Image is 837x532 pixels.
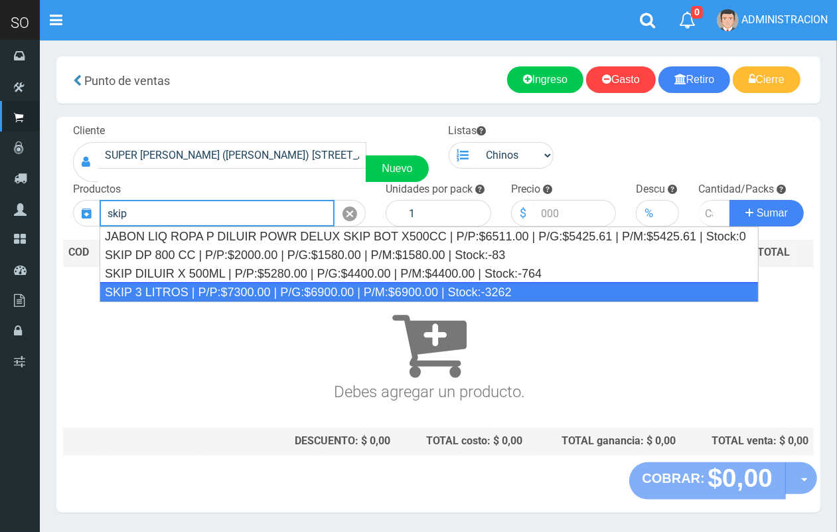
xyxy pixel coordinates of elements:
label: Precio [511,182,540,197]
span: ADMINISTRACION [741,13,828,26]
input: Introduzca el nombre del producto [100,200,335,226]
strong: $0,00 [708,464,773,492]
a: Nuevo [366,155,428,182]
a: Ingreso [507,66,583,93]
div: TOTAL costo: $ 0,00 [401,434,522,449]
label: Cliente [73,124,105,139]
div: % [636,200,661,226]
h3: Debes agregar un producto. [68,286,790,400]
button: Sumar [729,200,804,226]
button: COBRAR: $0,00 [629,462,787,499]
span: SUB TOTAL [734,245,790,260]
label: Descu [636,182,665,197]
label: Listas [449,124,487,139]
input: 1 [402,200,491,226]
span: Punto de ventas [84,74,170,88]
span: Sumar [757,207,788,219]
label: Unidades por pack [386,182,473,197]
div: TOTAL ganancia: $ 0,00 [533,434,676,449]
span: 0 [691,6,703,19]
div: SKIP 3 LITROS | P/P:$7300.00 | P/G:$6900.00 | P/M:$6900.00 | Stock:-3262 [100,282,759,302]
a: Cierre [733,66,800,93]
a: Gasto [586,66,656,93]
div: SKIP DILUIR X 500ML | P/P:$5280.00 | P/G:$4400.00 | P/M:$4400.00 | Stock:-764 [100,264,758,283]
a: Retiro [658,66,731,93]
strong: COBRAR: [643,471,705,486]
img: User Image [717,9,739,31]
label: Cantidad/Packs [699,182,775,197]
div: JABON LIQ ROPA P DILUIR POWR DELUX SKIP BOT X500CC | P/P:$6511.00 | P/G:$5425.61 | P/M:$5425.61 |... [100,227,758,246]
label: Productos [73,182,121,197]
input: Cantidad [699,200,731,226]
input: Consumidor Final [98,142,366,169]
input: 000 [534,200,617,226]
input: 000 [661,200,678,226]
div: SKIP DP 800 CC | P/P:$2000.00 | P/G:$1580.00 | P/M:$1580.00 | Stock:-83 [100,246,758,264]
div: $ [511,200,534,226]
div: DESCUENTO: $ 0,00 [202,434,390,449]
th: COD [63,240,102,266]
div: TOTAL venta: $ 0,00 [686,434,808,449]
